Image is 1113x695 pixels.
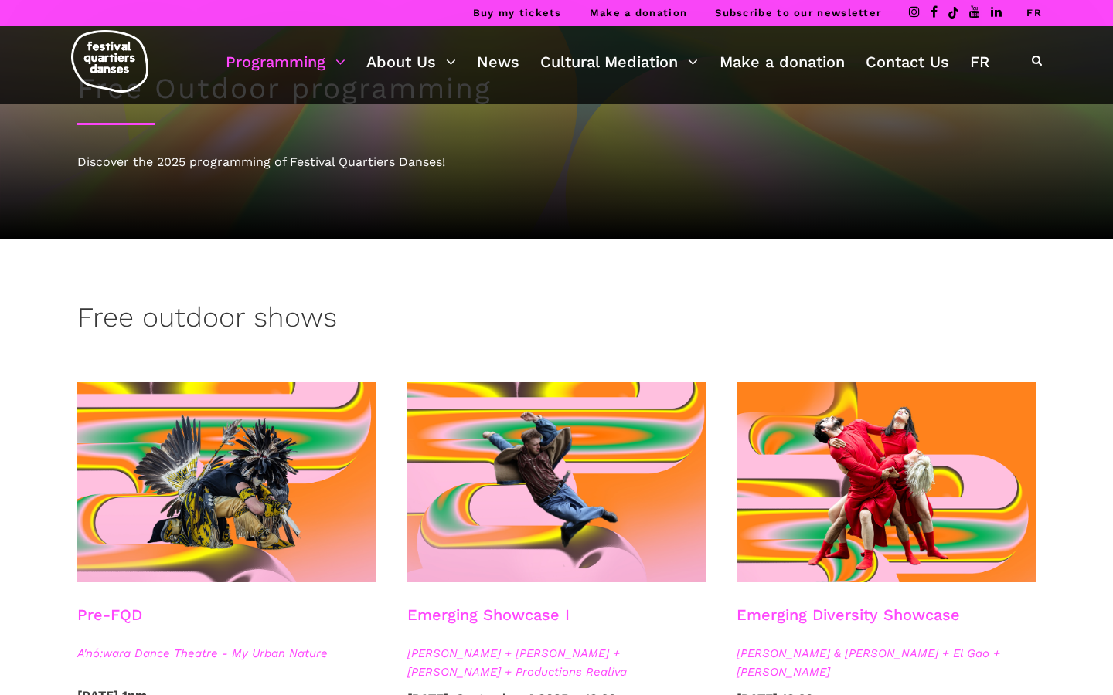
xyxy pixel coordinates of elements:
[71,30,148,93] img: logo-fqd-med
[473,7,562,19] a: Buy my tickets
[737,644,1036,681] span: [PERSON_NAME] & [PERSON_NAME] + El Gao + [PERSON_NAME]
[737,605,960,624] a: Emerging Diversity Showcase
[720,49,845,75] a: Make a donation
[407,605,570,644] h3: Emerging Showcase I
[1026,7,1042,19] a: FR
[866,49,949,75] a: Contact Us
[77,152,1036,172] div: Discover the 2025 programming of Festival Quartiers Danses!
[77,301,337,340] h3: Free outdoor shows
[540,49,698,75] a: Cultural Mediation
[407,644,706,681] span: [PERSON_NAME] + [PERSON_NAME] + [PERSON_NAME] + Productions Realiva
[77,605,142,644] h3: Pre-FQD
[226,49,345,75] a: Programming
[77,644,376,663] span: A'nó:wara Dance Theatre - My Urban Nature
[715,7,881,19] a: Subscribe to our newsletter
[970,49,989,75] a: FR
[590,7,688,19] a: Make a donation
[366,49,456,75] a: About Us
[477,49,519,75] a: News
